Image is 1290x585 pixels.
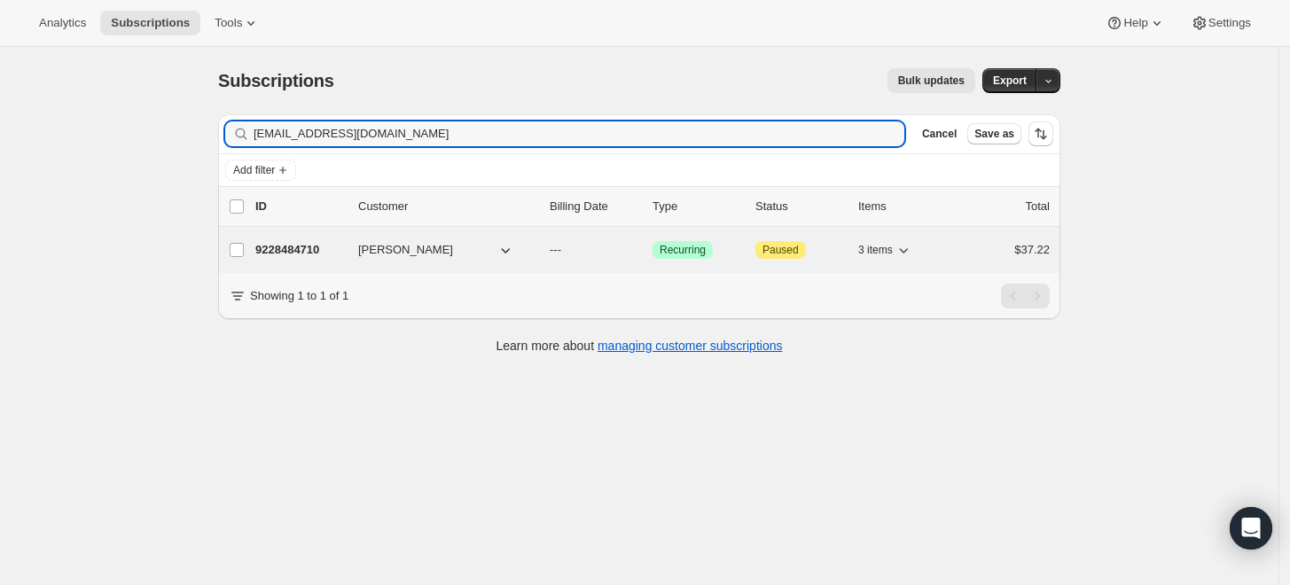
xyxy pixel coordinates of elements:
div: Items [858,198,947,215]
span: $37.22 [1014,243,1050,256]
div: IDCustomerBilling DateTypeStatusItemsTotal [255,198,1050,215]
div: 9228484710[PERSON_NAME]---SuccessRecurringAttentionPaused3 items$37.22 [255,238,1050,262]
span: --- [550,243,561,256]
button: Subscriptions [100,11,200,35]
button: Tools [204,11,270,35]
p: Showing 1 to 1 of 1 [250,287,348,305]
p: Total [1026,198,1050,215]
span: 3 items [858,243,893,257]
span: Tools [215,16,242,30]
div: Type [653,198,741,215]
p: Billing Date [550,198,638,215]
button: Help [1095,11,1176,35]
button: 3 items [858,238,912,262]
span: Cancel [922,127,957,141]
span: Settings [1208,16,1251,30]
input: Filter subscribers [254,121,904,146]
button: [PERSON_NAME] [348,236,525,264]
p: Status [755,198,844,215]
button: Export [982,68,1037,93]
span: Bulk updates [898,74,965,88]
button: Bulk updates [887,68,975,93]
span: Subscriptions [218,71,334,90]
nav: Pagination [1001,284,1050,308]
button: Sort the results [1028,121,1053,146]
p: Customer [358,198,536,215]
button: Analytics [28,11,97,35]
p: Learn more about [496,337,783,355]
span: Save as [974,127,1014,141]
div: Open Intercom Messenger [1230,507,1272,550]
button: Add filter [225,160,296,181]
a: managing customer subscriptions [598,339,783,353]
span: Analytics [39,16,86,30]
button: Settings [1180,11,1262,35]
span: Paused [762,243,799,257]
span: Add filter [233,163,275,177]
p: 9228484710 [255,241,344,259]
span: [PERSON_NAME] [358,241,453,259]
span: Help [1123,16,1147,30]
button: Cancel [915,123,964,144]
span: Recurring [660,243,706,257]
button: Save as [967,123,1021,144]
span: Export [993,74,1027,88]
span: Subscriptions [111,16,190,30]
p: ID [255,198,344,215]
